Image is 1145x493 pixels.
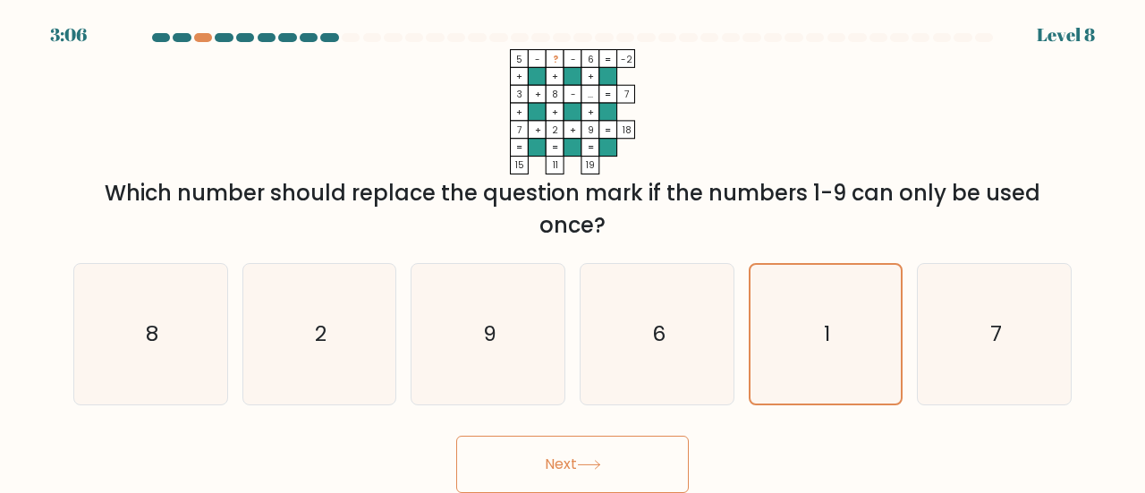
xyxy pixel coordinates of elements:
tspan: + [517,106,523,119]
tspan: 2 [552,123,558,137]
tspan: 7 [518,123,522,137]
tspan: -2 [621,53,632,66]
button: Next [456,436,689,493]
tspan: = [552,140,558,154]
tspan: + [552,106,558,119]
tspan: 11 [553,158,558,172]
tspan: - [535,53,540,66]
tspan: 9 [588,123,594,137]
tspan: = [605,123,611,137]
tspan: 8 [552,88,558,101]
div: 3:06 [50,21,87,48]
tspan: + [570,123,576,137]
text: 8 [146,319,158,348]
tspan: = [605,88,611,101]
tspan: 19 [586,158,595,172]
text: 1 [824,319,830,348]
text: 2 [315,319,327,348]
tspan: + [588,70,594,83]
tspan: - [571,88,576,101]
text: 6 [651,319,665,348]
tspan: ? [553,53,558,66]
div: Which number should replace the question mark if the numbers 1-9 can only be used once? [84,177,1061,242]
text: 9 [483,319,496,348]
tspan: + [535,123,541,137]
tspan: 5 [517,53,523,66]
tspan: + [552,70,558,83]
tspan: ... [588,88,593,101]
tspan: = [517,140,523,154]
text: 7 [990,319,1002,348]
tspan: - [571,53,576,66]
tspan: 7 [624,88,629,101]
tspan: = [605,53,611,66]
tspan: + [517,70,523,83]
tspan: + [588,106,594,119]
tspan: 6 [588,53,594,66]
tspan: 18 [623,123,632,137]
tspan: + [535,88,541,101]
tspan: 3 [517,88,522,101]
tspan: 15 [515,158,524,172]
div: Level 8 [1037,21,1095,48]
tspan: = [588,140,594,154]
